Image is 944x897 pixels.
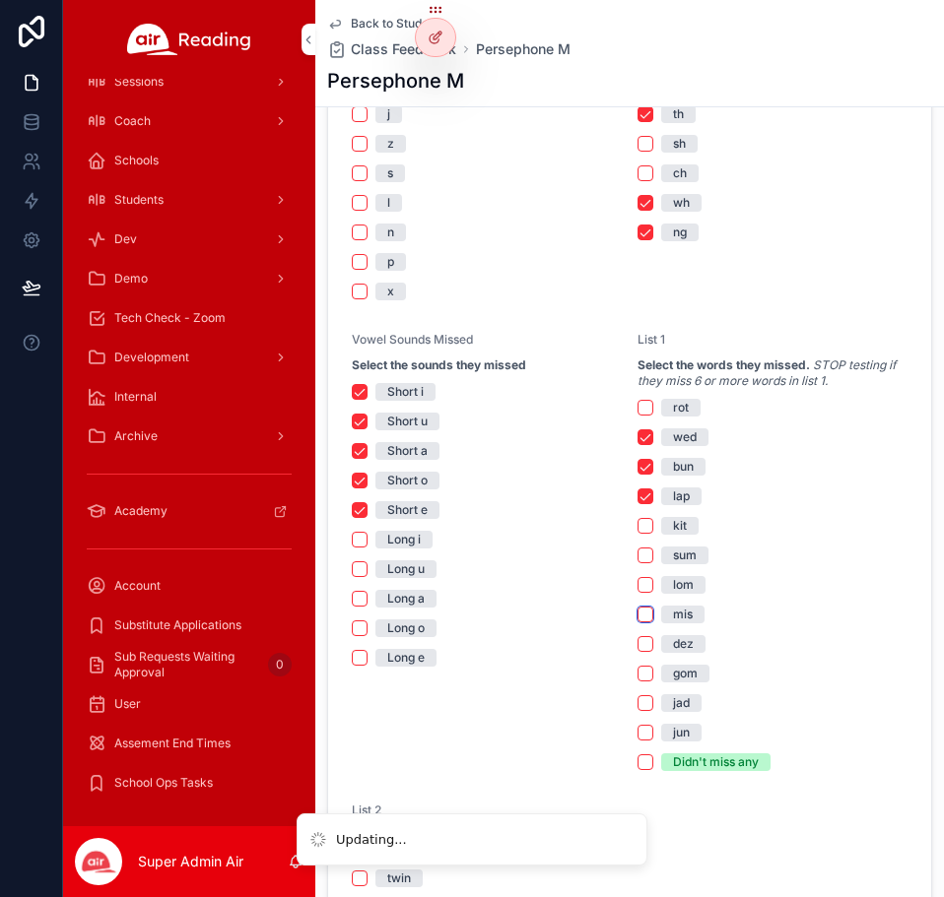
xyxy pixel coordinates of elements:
[268,653,292,676] div: 0
[352,357,526,373] strong: Select the sounds they missed
[75,765,303,801] a: School Ops Tasks
[327,16,445,32] a: Back to Students
[114,617,241,633] span: Substitute Applications
[75,261,303,296] a: Demo
[387,413,428,430] div: Short u
[75,568,303,604] a: Account
[387,164,393,182] div: s
[114,503,168,519] span: Academy
[114,696,141,712] span: User
[673,458,694,476] div: bun
[387,472,428,489] div: Short o
[673,135,686,153] div: sh
[75,647,303,682] a: Sub Requests Waiting Approval0
[673,753,759,771] div: Didn't miss any
[673,164,687,182] div: ch
[114,192,164,208] span: Students
[114,389,157,405] span: Internal
[351,16,445,32] span: Back to Students
[387,501,428,519] div: Short e
[673,428,697,446] div: wed
[75,143,303,178] a: Schools
[387,253,394,271] div: p
[138,852,243,871] p: Super Admin Air
[336,830,407,850] div: Updating...
[476,39,571,59] a: Persephone M
[638,357,810,372] strong: Select the words they missed.
[387,224,394,241] div: n
[327,39,456,59] a: Class Feedback
[673,517,687,535] div: kit
[114,231,137,247] span: Dev
[387,442,428,460] div: Short a
[75,608,303,643] a: Substitute Applications
[114,428,158,444] span: Archive
[673,194,690,212] div: wh
[75,340,303,375] a: Development
[387,649,425,667] div: Long e
[75,182,303,218] a: Students
[114,271,148,287] span: Demo
[114,113,151,129] span: Coach
[75,64,303,99] a: Sessions
[673,635,694,653] div: dez
[114,775,213,791] span: School Ops Tasks
[352,332,473,347] span: Vowel Sounds Missed
[673,576,694,594] div: lom
[673,224,687,241] div: ng
[75,103,303,139] a: Coach
[387,869,411,887] div: twin
[387,590,425,608] div: Long a
[75,493,303,529] a: Academy
[327,67,464,95] h1: Persephone M
[387,619,425,637] div: Long o
[75,686,303,722] a: User
[673,546,697,564] div: sum
[387,531,421,548] div: Long i
[114,310,226,326] span: Tech Check - Zoom
[114,153,159,168] span: Schools
[387,383,424,401] div: Short i
[387,560,425,578] div: Long u
[63,79,315,826] div: scrollable content
[351,39,456,59] span: Class Feedback
[127,24,251,55] img: App logo
[75,222,303,257] a: Dev
[114,736,231,751] span: Assement End Times
[638,357,896,388] em: STOP testing if they miss 6 or more words in list 1.
[638,332,665,347] span: List 1
[114,578,161,594] span: Account
[114,350,189,365] span: Development
[387,283,394,300] div: x
[673,399,689,416] div: rot
[673,724,690,741] div: jun
[673,694,690,712] div: jad
[387,194,390,212] div: l
[75,418,303,454] a: Archive
[673,606,693,623] div: mis
[673,487,690,505] div: lap
[75,726,303,761] a: Assement End Times
[114,74,164,90] span: Sessions
[75,300,303,336] a: Tech Check - Zoom
[387,135,394,153] div: z
[673,105,684,123] div: th
[75,379,303,415] a: Internal
[387,105,390,123] div: j
[673,665,698,682] div: gom
[114,649,260,680] span: Sub Requests Waiting Approval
